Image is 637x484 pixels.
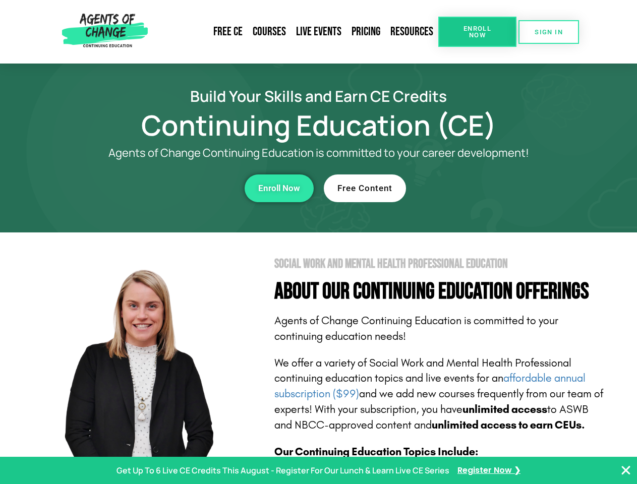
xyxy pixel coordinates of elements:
[438,17,516,47] a: Enroll Now
[274,280,606,303] h4: About Our Continuing Education Offerings
[274,445,478,458] b: Our Continuing Education Topics Include:
[337,184,392,193] span: Free Content
[258,184,300,193] span: Enroll Now
[462,403,547,416] b: unlimited access
[274,355,606,433] p: We offer a variety of Social Work and Mental Health Professional continuing education topics and ...
[274,314,558,343] span: Agents of Change Continuing Education is committed to your continuing education needs!
[346,20,385,43] a: Pricing
[620,464,632,476] button: Close Banner
[274,258,606,270] h2: Social Work and Mental Health Professional Education
[152,20,438,43] nav: Menu
[72,147,566,159] p: Agents of Change Continuing Education is committed to your career development!
[535,29,563,35] span: SIGN IN
[117,463,449,478] p: Get Up To 6 Live CE Credits This August - Register For Our Lunch & Learn Live CE Series
[31,113,606,137] h1: Continuing Education (CE)
[432,418,585,432] b: unlimited access to earn CEUs.
[291,20,346,43] a: Live Events
[385,20,438,43] a: Resources
[324,174,406,202] a: Free Content
[208,20,248,43] a: Free CE
[245,174,314,202] a: Enroll Now
[457,463,520,478] a: Register Now ❯
[31,89,606,103] h2: Build Your Skills and Earn CE Credits
[248,20,291,43] a: Courses
[518,20,579,44] a: SIGN IN
[454,25,500,38] span: Enroll Now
